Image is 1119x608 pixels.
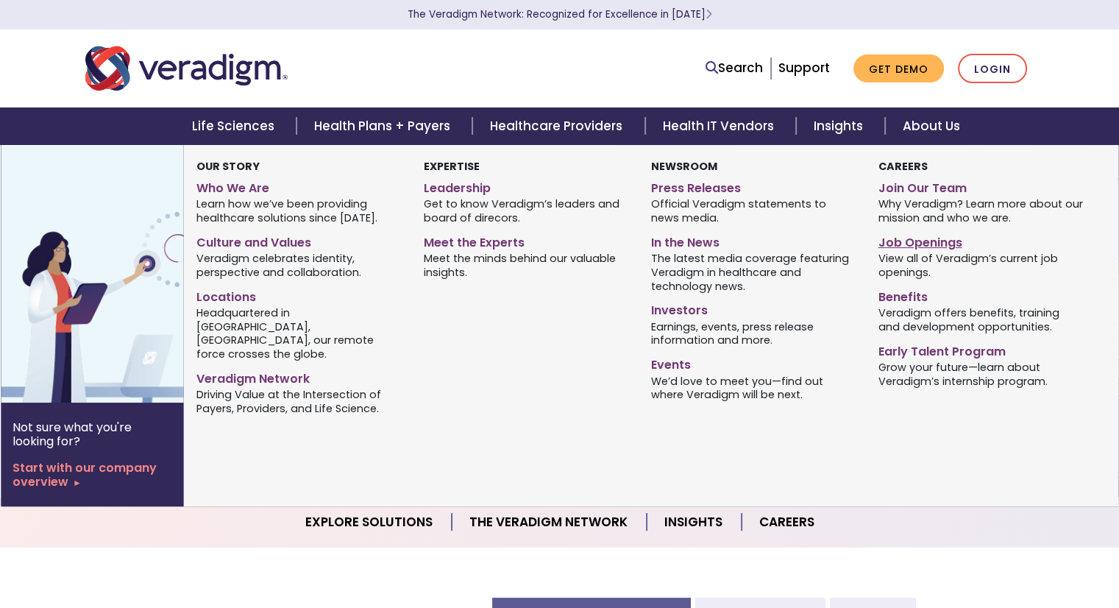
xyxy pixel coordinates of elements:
[196,159,260,174] strong: Our Story
[196,305,402,361] span: Headquartered in [GEOGRAPHIC_DATA], [GEOGRAPHIC_DATA], our remote force crosses the globe.
[647,503,742,541] a: Insights
[452,503,647,541] a: The Veradigm Network
[424,175,629,197] a: Leadership
[651,175,856,197] a: Press Releases
[424,159,480,174] strong: Expertise
[408,7,712,21] a: The Veradigm Network: Recognized for Excellence in [DATE]Learn More
[706,58,763,78] a: Search
[196,175,402,197] a: Who We Are
[651,297,856,319] a: Investors
[1,145,238,403] img: Vector image of Veradigm’s Story
[878,159,927,174] strong: Careers
[651,319,856,347] span: Earnings, events, press release information and more.
[778,59,830,77] a: Support
[174,107,296,145] a: Life Sciences
[424,197,629,225] span: Get to know Veradigm’s leaders and board of direcors.
[796,107,885,145] a: Insights
[424,230,629,251] a: Meet the Experts
[878,339,1083,360] a: Early Talent Program
[196,366,402,387] a: Veradigm Network
[196,197,402,225] span: Learn how we’ve been providing healthcare solutions since [DATE].
[651,230,856,251] a: In the News
[878,175,1083,197] a: Join Our Team
[651,197,856,225] span: Official Veradigm statements to news media.
[885,107,978,145] a: About Us
[878,359,1083,388] span: Grow your future—learn about Veradigm’s internship program.
[13,461,171,489] a: Start with our company overview
[424,251,629,280] span: Meet the minds behind our valuable insights.
[296,107,472,145] a: Health Plans + Payers
[85,44,288,93] img: Veradigm logo
[13,420,171,448] p: Not sure what you're looking for?
[878,251,1083,280] span: View all of Veradigm’s current job openings.
[651,373,856,402] span: We’d love to meet you—find out where Veradigm will be next.
[878,197,1083,225] span: Why Veradigm? Learn more about our mission and who we are.
[196,284,402,305] a: Locations
[196,387,402,416] span: Driving Value at the Intersection of Payers, Providers, and Life Science.
[651,352,856,373] a: Events
[706,7,712,21] span: Learn More
[288,503,452,541] a: Explore Solutions
[878,230,1083,251] a: Job Openings
[196,251,402,280] span: Veradigm celebrates identity, perspective and collaboration.
[196,230,402,251] a: Culture and Values
[651,251,856,294] span: The latest media coverage featuring Veradigm in healthcare and technology news.
[742,503,832,541] a: Careers
[878,284,1083,305] a: Benefits
[645,107,796,145] a: Health IT Vendors
[472,107,644,145] a: Healthcare Providers
[651,159,717,174] strong: Newsroom
[853,54,944,83] a: Get Demo
[958,54,1027,84] a: Login
[878,305,1083,333] span: Veradigm offers benefits, training and development opportunities.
